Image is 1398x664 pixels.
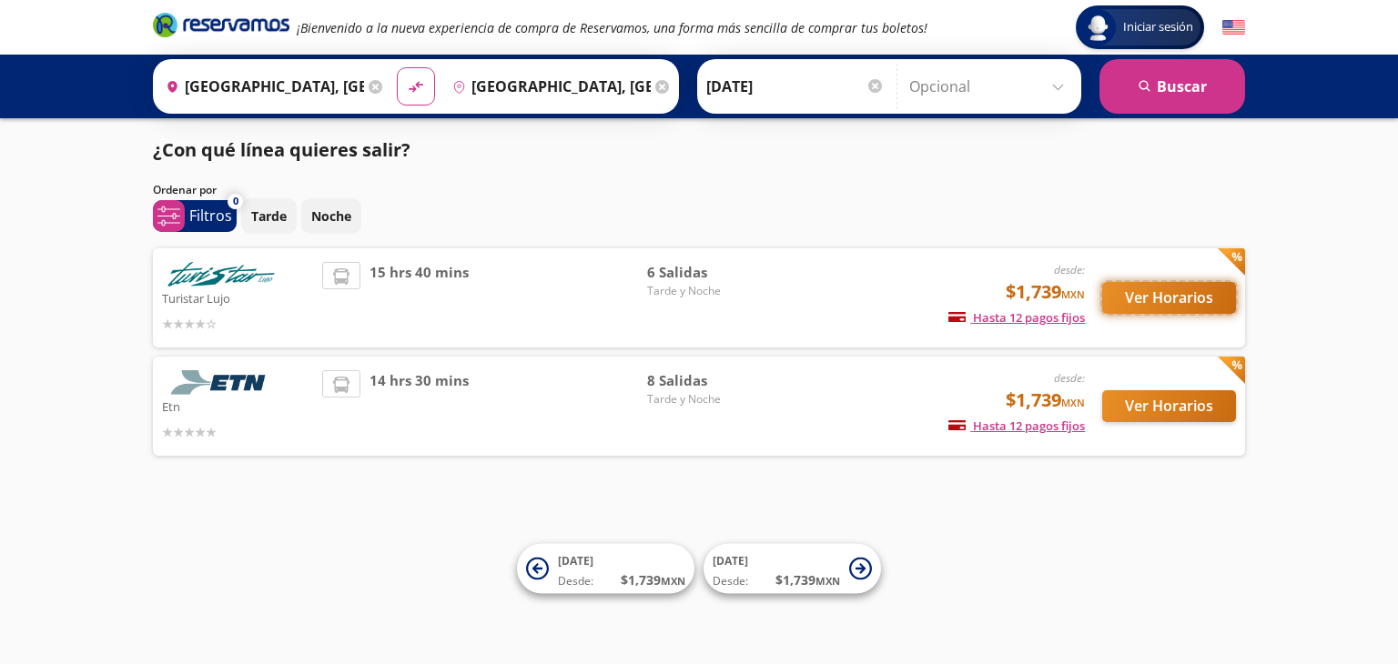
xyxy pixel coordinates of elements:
[158,64,364,109] input: Buscar Origen
[1061,287,1085,301] small: MXN
[189,205,232,226] p: Filtros
[661,574,685,588] small: MXN
[1006,278,1085,306] span: $1,739
[370,262,469,334] span: 15 hrs 40 mins
[153,11,289,44] a: Brand Logo
[1061,396,1085,409] small: MXN
[558,553,593,568] span: [DATE]
[1054,262,1085,277] em: desde:
[153,11,289,38] i: Brand Logo
[162,395,313,417] p: Etn
[647,370,775,391] span: 8 Salidas
[948,309,1085,326] span: Hasta 12 pagos fijos
[647,283,775,299] span: Tarde y Noche
[815,574,840,588] small: MXN
[370,370,469,442] span: 14 hrs 30 mins
[1222,16,1245,39] button: English
[297,19,927,36] em: ¡Bienvenido a la nueva experiencia de compra de Reservamos, una forma más sencilla de comprar tus...
[558,573,593,589] span: Desde:
[517,544,694,594] button: [DATE]Desde:$1,739MXN
[621,570,685,589] span: $ 1,739
[706,64,885,109] input: Elegir Fecha
[301,198,361,234] button: Noche
[153,136,410,164] p: ¿Con qué línea quieres salir?
[311,206,351,226] p: Noche
[1054,370,1085,386] em: desde:
[713,573,748,589] span: Desde:
[1102,390,1236,422] button: Ver Horarios
[948,418,1085,434] span: Hasta 12 pagos fijos
[704,544,881,594] button: [DATE]Desde:$1,739MXN
[162,370,280,395] img: Etn
[909,64,1072,109] input: Opcional
[162,262,280,287] img: Turistar Lujo
[153,182,217,198] p: Ordenar por
[233,194,238,209] span: 0
[647,262,775,283] span: 6 Salidas
[162,287,313,308] p: Turistar Lujo
[775,570,840,589] span: $ 1,739
[1116,18,1200,36] span: Iniciar sesión
[713,553,748,568] span: [DATE]
[445,64,651,109] input: Buscar Destino
[1006,387,1085,414] span: $1,739
[1099,59,1245,114] button: Buscar
[241,198,297,234] button: Tarde
[251,206,287,226] p: Tarde
[153,200,237,232] button: 0Filtros
[647,391,775,407] span: Tarde y Noche
[1102,282,1236,314] button: Ver Horarios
